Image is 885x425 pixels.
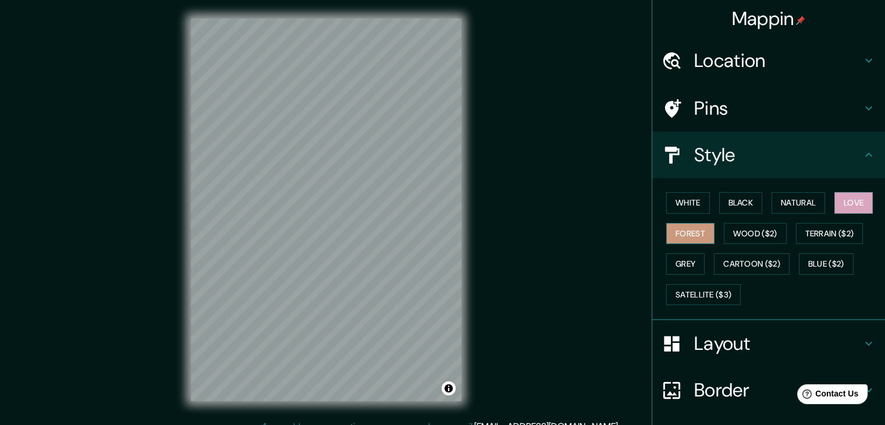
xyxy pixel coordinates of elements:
[442,381,456,395] button: Toggle attribution
[666,284,741,306] button: Satellite ($3)
[652,367,885,413] div: Border
[772,192,825,214] button: Natural
[694,97,862,120] h4: Pins
[796,16,805,25] img: pin-icon.png
[714,253,790,275] button: Cartoon ($2)
[834,192,873,214] button: Love
[666,192,710,214] button: White
[666,253,705,275] button: Grey
[652,320,885,367] div: Layout
[719,192,763,214] button: Black
[652,85,885,132] div: Pins
[694,332,862,355] h4: Layout
[191,19,461,401] canvas: Map
[694,378,862,402] h4: Border
[666,223,715,245] button: Forest
[652,37,885,84] div: Location
[796,223,863,245] button: Terrain ($2)
[799,253,854,275] button: Blue ($2)
[694,49,862,72] h4: Location
[652,132,885,178] div: Style
[694,143,862,167] h4: Style
[781,380,872,412] iframe: Help widget launcher
[732,7,806,30] h4: Mappin
[724,223,787,245] button: Wood ($2)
